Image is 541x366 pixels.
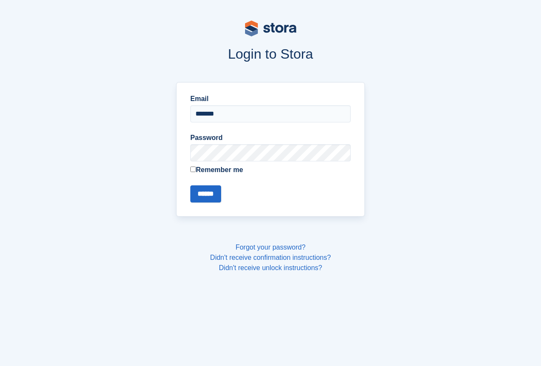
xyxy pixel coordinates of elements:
[219,264,322,271] a: Didn't receive unlock instructions?
[37,46,504,62] h1: Login to Stora
[190,133,351,143] label: Password
[190,94,351,104] label: Email
[210,254,331,261] a: Didn't receive confirmation instructions?
[245,21,296,36] img: stora-logo-53a41332b3708ae10de48c4981b4e9114cc0af31d8433b30ea865607fb682f29.svg
[190,167,196,172] input: Remember me
[190,165,351,175] label: Remember me
[236,244,306,251] a: Forgot your password?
